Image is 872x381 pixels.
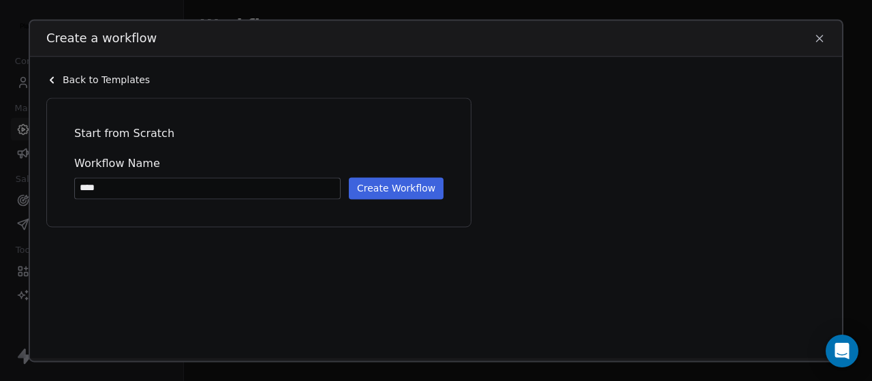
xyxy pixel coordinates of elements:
[74,155,443,172] span: Workflow Name
[826,335,858,367] div: Open Intercom Messenger
[63,73,150,87] span: Back to Templates
[74,125,443,142] span: Start from Scratch
[349,177,443,199] button: Create Workflow
[46,29,157,47] span: Create a workflow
